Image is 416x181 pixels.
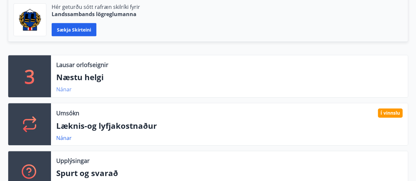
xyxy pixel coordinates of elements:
p: Hér geturðu sótt rafræn skilríki fyrir [52,3,140,11]
p: Lausar orlofseignir [56,60,108,69]
p: Næstu helgi [56,72,403,83]
p: Læknis-og lyfjakostnaður [56,120,403,131]
p: Spurt og svarað [56,168,403,179]
p: Upplýsingar [56,156,89,165]
p: 3 [24,64,35,89]
p: Umsókn [56,109,79,117]
div: Í vinnslu [378,108,403,118]
a: Nánar [56,86,72,93]
p: Landssambands lögreglumanna [52,11,140,18]
img: 1cqKbADZNYZ4wXUG0EC2JmCwhQh0Y6EN22Kw4FTY.png [19,9,41,31]
a: Nánar [56,134,72,142]
button: Sækja skírteini [52,23,96,36]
